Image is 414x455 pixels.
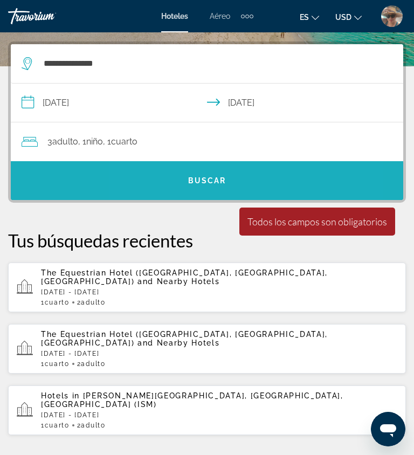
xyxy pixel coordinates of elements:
[300,13,309,22] span: es
[381,5,403,27] img: User image
[11,84,403,122] button: Select check in and out date
[41,391,343,409] span: [PERSON_NAME][GEOGRAPHIC_DATA], [GEOGRAPHIC_DATA], [GEOGRAPHIC_DATA] (ISM)
[371,412,405,446] iframe: Botón para iniciar la ventana de mensajería
[247,216,387,227] div: Todos los campos son obligatorios
[11,161,403,200] button: Search
[111,136,137,147] span: Cuarto
[41,411,397,419] p: [DATE] - [DATE]
[11,44,403,200] div: Search widget
[41,422,70,429] span: 1
[45,299,70,306] span: Cuarto
[41,288,397,296] p: [DATE] - [DATE]
[77,360,106,368] span: 2
[161,12,188,20] a: Hoteles
[47,134,78,149] span: 3
[78,134,103,149] span: , 1
[77,422,106,429] span: 2
[103,134,137,149] span: , 1
[81,422,105,429] span: Adulto
[52,136,78,147] span: Adulto
[43,56,376,72] input: Search hotel destination
[300,9,319,25] button: Change language
[41,360,70,368] span: 1
[41,330,328,347] span: The Equestrian Hotel ([GEOGRAPHIC_DATA], [GEOGRAPHIC_DATA], [GEOGRAPHIC_DATA])
[8,385,406,436] button: Hotels in [PERSON_NAME][GEOGRAPHIC_DATA], [GEOGRAPHIC_DATA], [GEOGRAPHIC_DATA] (ISM)[DATE] - [DAT...
[41,268,328,286] span: The Equestrian Hotel ([GEOGRAPHIC_DATA], [GEOGRAPHIC_DATA], [GEOGRAPHIC_DATA])
[378,5,406,27] button: User Menu
[41,350,397,357] p: [DATE] - [DATE]
[8,323,406,374] button: The Equestrian Hotel ([GEOGRAPHIC_DATA], [GEOGRAPHIC_DATA], [GEOGRAPHIC_DATA]) and Nearby Hotels[...
[241,8,253,25] button: Extra navigation items
[45,422,70,429] span: Cuarto
[8,262,406,313] button: The Equestrian Hotel ([GEOGRAPHIC_DATA], [GEOGRAPHIC_DATA], [GEOGRAPHIC_DATA]) and Nearby Hotels[...
[8,230,406,251] p: Tus búsquedas recientes
[81,360,105,368] span: Adulto
[81,299,105,306] span: Adulto
[77,299,106,306] span: 2
[45,360,70,368] span: Cuarto
[137,339,220,347] span: and Nearby Hotels
[8,8,89,24] a: Travorium
[188,176,226,185] span: Buscar
[41,299,70,306] span: 1
[335,13,351,22] span: USD
[11,122,403,161] button: Travelers: 3 adults, 1 child
[210,12,230,20] a: Aéreo
[335,9,362,25] button: Change currency
[137,277,220,286] span: and Nearby Hotels
[41,391,80,400] span: Hotels in
[86,136,103,147] span: Niño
